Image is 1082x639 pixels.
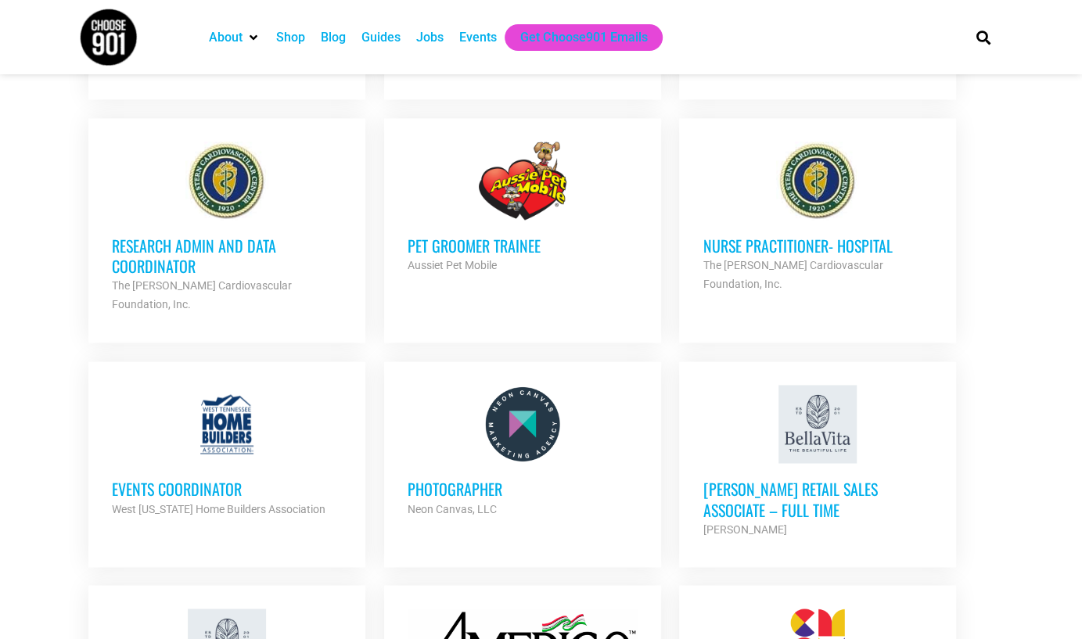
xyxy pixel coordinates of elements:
[112,479,342,499] h3: Events Coordinator
[384,361,661,541] a: Photographer Neon Canvas, LLC
[520,28,647,47] a: Get Choose901 Emails
[384,118,661,298] a: Pet Groomer Trainee Aussiet Pet Mobile
[201,24,268,51] div: About
[703,522,786,535] strong: [PERSON_NAME]
[112,502,325,515] strong: West [US_STATE] Home Builders Association
[112,235,342,276] h3: Research Admin and Data Coordinator
[703,479,933,519] h3: [PERSON_NAME] Retail Sales Associate – Full Time
[88,118,365,337] a: Research Admin and Data Coordinator The [PERSON_NAME] Cardiovascular Foundation, Inc.
[201,24,949,51] nav: Main nav
[703,235,933,256] h3: Nurse Practitioner- Hospital
[209,28,243,47] a: About
[88,361,365,541] a: Events Coordinator West [US_STATE] Home Builders Association
[361,28,401,47] a: Guides
[459,28,497,47] a: Events
[408,502,497,515] strong: Neon Canvas, LLC
[321,28,346,47] a: Blog
[408,259,497,271] strong: Aussiet Pet Mobile
[408,479,638,499] h3: Photographer
[679,118,956,317] a: Nurse Practitioner- Hospital The [PERSON_NAME] Cardiovascular Foundation, Inc.
[970,24,996,50] div: Search
[112,279,292,311] strong: The [PERSON_NAME] Cardiovascular Foundation, Inc.
[276,28,305,47] a: Shop
[679,361,956,562] a: [PERSON_NAME] Retail Sales Associate – Full Time [PERSON_NAME]
[408,235,638,256] h3: Pet Groomer Trainee
[416,28,444,47] a: Jobs
[703,259,882,290] strong: The [PERSON_NAME] Cardiovascular Foundation, Inc.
